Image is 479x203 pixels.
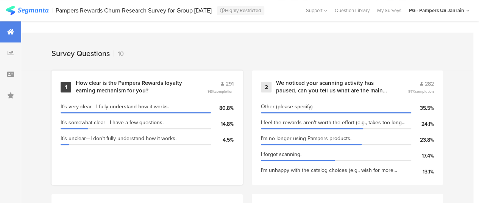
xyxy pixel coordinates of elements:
[261,150,301,158] span: I forgot scanning.
[51,48,110,59] div: Survey Questions
[61,103,169,111] span: It’s very clear—I fully understand how it works.
[261,119,407,126] span: I feel the rewards aren't worth the effort (e.g., takes too long to earn, too much effort).
[409,7,464,14] div: PG - Pampers US Janrain
[411,152,434,160] div: 17.4%
[215,89,234,94] span: completion
[226,80,234,88] span: 291
[411,168,434,176] div: 13.1%
[211,104,234,112] div: 80.8%
[261,166,407,174] span: I’m unhappy with the catalog choices (e.g., wish for more options than retailer coupons).
[211,136,234,144] div: 4.5%
[261,82,271,92] div: 2
[411,120,434,128] div: 24.1%
[61,119,164,126] span: It’s somewhat clear—I have a few questions.
[61,134,176,142] span: It’s unclear—I don’t fully understand how it works.
[306,5,327,16] div: Support
[276,80,390,94] div: We noticed your scanning activity has paused, can you tell us what are the main reasons? (Pick ma...
[261,134,351,142] span: I’m no longer using Pampers products.
[373,7,405,14] a: My Surveys
[331,7,373,14] a: Question Library
[411,136,434,144] div: 23.8%
[415,89,434,94] span: completion
[425,80,434,88] span: 282
[411,104,434,112] div: 35.5%
[217,6,264,15] div: Highly Restricted
[114,49,124,58] div: 10
[208,89,234,94] span: 98%
[261,103,313,111] span: Other (please specify)
[61,82,71,92] div: 1
[51,6,53,15] div: |
[408,89,434,94] span: 97%
[56,7,212,14] div: Pampers Rewards Churn Research Survey for Group [DATE]
[76,80,189,94] div: How clear is the Pampers Rewards loyalty earning mechanism for you?
[211,120,234,128] div: 14.8%
[6,6,48,15] img: segmanta logo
